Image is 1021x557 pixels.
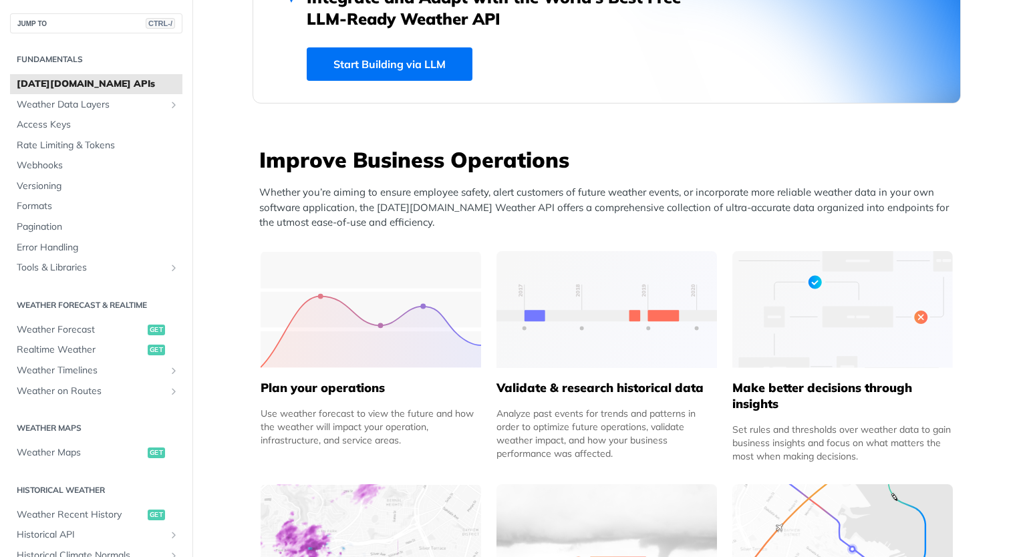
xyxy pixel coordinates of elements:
[10,361,182,381] a: Weather TimelinesShow subpages for Weather Timelines
[17,200,179,213] span: Formats
[10,505,182,525] a: Weather Recent Historyget
[17,159,179,172] span: Webhooks
[10,299,182,311] h2: Weather Forecast & realtime
[17,323,144,337] span: Weather Forecast
[496,251,717,368] img: 13d7ca0-group-496-2.svg
[146,18,175,29] span: CTRL-/
[168,386,179,397] button: Show subpages for Weather on Routes
[261,251,481,368] img: 39565e8-group-4962x.svg
[732,380,953,412] h5: Make better decisions through insights
[10,484,182,496] h2: Historical Weather
[168,530,179,540] button: Show subpages for Historical API
[17,446,144,459] span: Weather Maps
[10,525,182,545] a: Historical APIShow subpages for Historical API
[10,217,182,237] a: Pagination
[17,343,144,357] span: Realtime Weather
[148,510,165,520] span: get
[10,156,182,176] a: Webhooks
[10,340,182,360] a: Realtime Weatherget
[17,77,179,91] span: [DATE][DOMAIN_NAME] APIs
[17,98,165,112] span: Weather Data Layers
[10,13,182,33] button: JUMP TOCTRL-/
[17,528,165,542] span: Historical API
[10,238,182,258] a: Error Handling
[10,422,182,434] h2: Weather Maps
[10,258,182,278] a: Tools & LibrariesShow subpages for Tools & Libraries
[148,325,165,335] span: get
[732,423,953,463] div: Set rules and thresholds over weather data to gain business insights and focus on what matters th...
[148,447,165,458] span: get
[261,380,481,396] h5: Plan your operations
[168,100,179,110] button: Show subpages for Weather Data Layers
[10,320,182,340] a: Weather Forecastget
[307,47,472,81] a: Start Building via LLM
[17,139,179,152] span: Rate Limiting & Tokens
[10,74,182,94] a: [DATE][DOMAIN_NAME] APIs
[259,185,961,230] p: Whether you’re aiming to ensure employee safety, alert customers of future weather events, or inc...
[10,443,182,463] a: Weather Mapsget
[10,136,182,156] a: Rate Limiting & Tokens
[17,508,144,522] span: Weather Recent History
[10,196,182,216] a: Formats
[148,345,165,355] span: get
[496,407,717,460] div: Analyze past events for trends and patterns in order to optimize future operations, validate weat...
[10,95,182,115] a: Weather Data LayersShow subpages for Weather Data Layers
[17,385,165,398] span: Weather on Routes
[732,251,953,368] img: a22d113-group-496-32x.svg
[10,53,182,65] h2: Fundamentals
[17,364,165,377] span: Weather Timelines
[17,261,165,274] span: Tools & Libraries
[10,381,182,401] a: Weather on RoutesShow subpages for Weather on Routes
[168,365,179,376] button: Show subpages for Weather Timelines
[496,380,717,396] h5: Validate & research historical data
[261,407,481,447] div: Use weather forecast to view the future and how the weather will impact your operation, infrastru...
[10,176,182,196] a: Versioning
[10,115,182,135] a: Access Keys
[17,180,179,193] span: Versioning
[17,241,179,254] span: Error Handling
[259,145,961,174] h3: Improve Business Operations
[168,262,179,273] button: Show subpages for Tools & Libraries
[17,118,179,132] span: Access Keys
[17,220,179,234] span: Pagination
